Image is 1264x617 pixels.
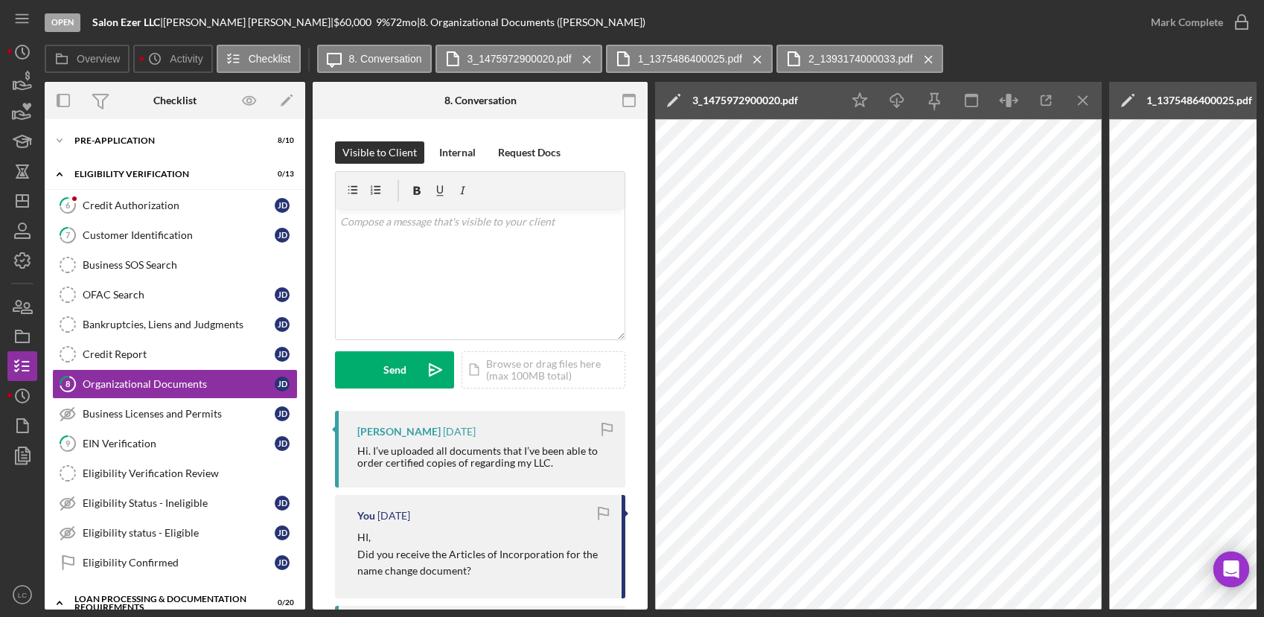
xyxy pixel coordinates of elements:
[52,429,298,458] a: 9EIN VerificationJD
[52,191,298,220] a: 6Credit AuthorizationJD
[808,53,913,65] label: 2_1393174000033.pdf
[491,141,568,164] button: Request Docs
[83,289,275,301] div: OFAC Search
[66,379,70,389] tspan: 8
[275,555,290,570] div: J D
[217,45,301,73] button: Checklist
[432,141,483,164] button: Internal
[83,527,275,539] div: Eligibility status - Eligible
[83,319,275,330] div: Bankruptcies, Liens and Judgments
[439,141,476,164] div: Internal
[52,458,298,488] a: Eligibility Verification Review
[275,525,290,540] div: J D
[498,141,561,164] div: Request Docs
[267,170,294,179] div: 0 / 13
[335,351,454,389] button: Send
[77,53,120,65] label: Overview
[52,518,298,548] a: Eligibility status - EligibleJD
[1136,7,1257,37] button: Mark Complete
[335,141,424,164] button: Visible to Client
[357,510,375,522] div: You
[92,16,160,28] b: Salon Ezer LLC
[776,45,943,73] button: 2_1393174000033.pdf
[342,141,417,164] div: Visible to Client
[18,591,27,599] text: LC
[74,595,257,612] div: Loan Processing & Documentation Requirements
[383,351,406,389] div: Send
[45,13,80,32] div: Open
[163,16,333,28] div: [PERSON_NAME] [PERSON_NAME] |
[275,406,290,421] div: J D
[66,200,71,210] tspan: 6
[692,95,798,106] div: 3_1475972900020.pdf
[52,548,298,578] a: Eligibility ConfirmedJD
[133,45,212,73] button: Activity
[92,16,163,28] div: |
[357,445,610,469] div: Hi. I’ve uploaded all documents that I’ve been able to order certified copies of regarding my LLC.
[52,310,298,339] a: Bankruptcies, Liens and JudgmentsJD
[638,53,742,65] label: 1_1375486400025.pdf
[66,438,71,448] tspan: 9
[606,45,773,73] button: 1_1375486400025.pdf
[275,198,290,213] div: J D
[417,16,645,28] div: | 8. Organizational Documents ([PERSON_NAME])
[275,436,290,451] div: J D
[390,16,417,28] div: 72 mo
[275,228,290,243] div: J D
[52,399,298,429] a: Business Licenses and PermitsJD
[83,408,275,420] div: Business Licenses and Permits
[83,438,275,450] div: EIN Verification
[1151,7,1223,37] div: Mark Complete
[349,53,422,65] label: 8. Conversation
[377,510,410,522] time: 2025-09-04 22:04
[83,467,297,479] div: Eligibility Verification Review
[267,598,294,607] div: 0 / 20
[275,317,290,332] div: J D
[443,426,476,438] time: 2025-09-04 22:10
[249,53,291,65] label: Checklist
[52,280,298,310] a: OFAC SearchJD
[1146,95,1252,106] div: 1_1375486400025.pdf
[435,45,602,73] button: 3_1475972900020.pdf
[45,45,130,73] button: Overview
[376,16,390,28] div: 9 %
[52,220,298,250] a: 7Customer IdentificationJD
[83,229,275,241] div: Customer Identification
[52,339,298,369] a: Credit ReportJD
[52,250,298,280] a: Business SOS Search
[66,230,71,240] tspan: 7
[83,557,275,569] div: Eligibility Confirmed
[275,496,290,511] div: J D
[74,170,257,179] div: Eligibility Verification
[275,377,290,391] div: J D
[52,488,298,518] a: Eligibility Status - IneligibleJD
[153,95,197,106] div: Checklist
[170,53,202,65] label: Activity
[83,378,275,390] div: Organizational Documents
[83,497,275,509] div: Eligibility Status - Ineligible
[467,53,572,65] label: 3_1475972900020.pdf
[74,136,257,145] div: Pre-Application
[7,580,37,610] button: LC
[357,529,607,546] p: HI,
[357,546,607,580] p: Did you receive the Articles of Incorporation for the name change document?
[83,199,275,211] div: Credit Authorization
[444,95,517,106] div: 8. Conversation
[83,348,275,360] div: Credit Report
[357,426,441,438] div: [PERSON_NAME]
[275,347,290,362] div: J D
[317,45,432,73] button: 8. Conversation
[267,136,294,145] div: 8 / 10
[1213,552,1249,587] div: Open Intercom Messenger
[333,16,371,28] span: $60,000
[52,369,298,399] a: 8Organizational DocumentsJD
[83,259,297,271] div: Business SOS Search
[275,287,290,302] div: J D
